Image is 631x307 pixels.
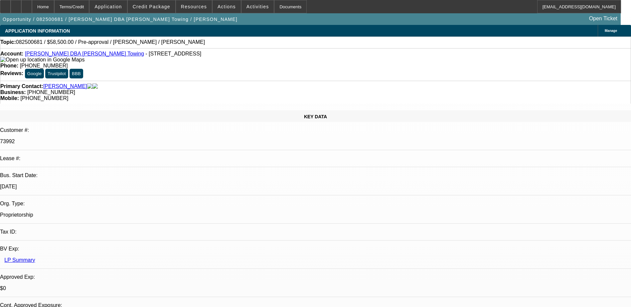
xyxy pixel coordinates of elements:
[94,4,122,9] span: Application
[586,13,620,24] a: Open Ticket
[20,95,68,101] span: [PHONE_NUMBER]
[181,4,207,9] span: Resources
[4,257,35,263] a: LP Summary
[0,51,23,56] strong: Account:
[0,95,19,101] strong: Mobile:
[0,39,16,45] strong: Topic:
[145,51,201,56] span: - [STREET_ADDRESS]
[0,83,43,89] strong: Primary Contact:
[218,4,236,9] span: Actions
[0,70,23,76] strong: Reviews:
[304,114,327,119] span: KEY DATA
[27,89,75,95] span: [PHONE_NUMBER]
[128,0,175,13] button: Credit Package
[43,83,87,89] a: [PERSON_NAME]
[213,0,241,13] button: Actions
[0,63,18,68] strong: Phone:
[87,83,92,89] img: facebook-icon.png
[0,57,84,62] a: View Google Maps
[5,28,70,34] span: APPLICATION INFORMATION
[70,69,83,78] button: BBB
[133,4,170,9] span: Credit Package
[246,4,269,9] span: Activities
[605,29,617,33] span: Manage
[25,51,144,56] a: [PERSON_NAME] DBA [PERSON_NAME] Towing
[176,0,212,13] button: Resources
[0,57,84,63] img: Open up location in Google Maps
[20,63,68,68] span: [PHONE_NUMBER]
[0,89,26,95] strong: Business:
[16,39,205,45] span: 082500681 / $58,500.00 / Pre-approval / [PERSON_NAME] / [PERSON_NAME]
[25,69,44,78] button: Google
[92,83,98,89] img: linkedin-icon.png
[241,0,274,13] button: Activities
[3,17,237,22] span: Opportunity / 082500681 / [PERSON_NAME] DBA [PERSON_NAME] Towing / [PERSON_NAME]
[89,0,127,13] button: Application
[45,69,68,78] button: Trustpilot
